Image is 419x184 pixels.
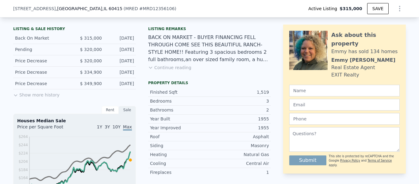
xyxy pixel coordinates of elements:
div: Bedrooms [150,98,209,104]
span: , [GEOGRAPHIC_DATA] [56,6,122,12]
span: , IL 60415 [102,6,122,11]
span: $ 320,000 [80,58,102,63]
div: Sale [119,106,136,114]
button: SAVE [367,3,389,14]
div: Bathrooms [150,107,209,113]
div: [DATE] [107,35,134,41]
div: Property details [148,80,271,85]
div: Year Built [150,116,209,122]
div: Heating [150,151,209,158]
div: Listing remarks [148,26,271,31]
div: Emmy has sold 134 homes [331,48,398,55]
button: Show Options [394,2,406,15]
div: [DATE] [107,46,134,53]
tspan: $244 [18,143,28,147]
tspan: $204 [18,159,28,164]
tspan: $184 [18,168,28,172]
div: Rent [102,106,119,114]
div: 1955 [209,125,269,131]
div: LISTING & SALE HISTORY [13,26,136,33]
div: Ask about this property [331,31,400,48]
div: This site is protected by reCAPTCHA and the Google and apply. [329,154,400,167]
div: Asphalt [209,134,269,140]
div: Masonry [209,143,269,149]
button: Show more history [13,89,60,98]
div: 1 [209,169,269,175]
div: Price Decrease [15,80,70,87]
div: [DATE] [107,69,134,75]
tspan: $164 [18,176,28,180]
span: 10Y [113,124,121,129]
div: 2 [209,107,269,113]
button: Submit [289,155,326,165]
input: Phone [289,113,400,125]
div: BACK ON MARKET - BUYER FINANCING FELL THROUGH COME SEE THIS BEAUTIFUL RANCH-STYLE HOME!! Featurin... [148,34,271,63]
div: [DATE] [107,58,134,64]
div: 1,519 [209,89,269,95]
div: Real Estate Agent [331,64,375,71]
div: 1955 [209,116,269,122]
span: $315,000 [340,6,362,12]
span: $ 334,900 [80,70,102,75]
a: Terms of Service [367,159,392,162]
span: Max [123,124,132,131]
div: Siding [150,143,209,149]
span: 3Y [105,124,110,129]
span: $ 315,000 [80,36,102,41]
a: Privacy Policy [340,159,360,162]
div: Finished Sqft [150,89,209,95]
div: Price Decrease [15,69,70,75]
span: [STREET_ADDRESS] [13,6,56,12]
div: Year Improved [150,125,209,131]
span: $ 320,000 [80,47,102,52]
tspan: $264 [18,135,28,139]
button: Continue reading [148,65,191,71]
div: ( ) [124,6,176,12]
span: # MRD12356106 [139,6,175,11]
div: Central Air [209,160,269,166]
span: MRED [125,6,138,11]
div: Back On Market [15,35,70,41]
div: Price Decrease [15,58,70,64]
tspan: $224 [18,151,28,155]
div: Roof [150,134,209,140]
span: 1Y [97,124,102,129]
input: Name [289,85,400,96]
div: Emmy [PERSON_NAME] [331,57,395,64]
div: Price per Square Foot [17,124,75,134]
div: EXIT Realty [331,71,359,79]
span: $ 349,900 [80,81,102,86]
input: Email [289,99,400,111]
div: Pending [15,46,70,53]
div: Fireplaces [150,169,209,175]
div: Natural Gas [209,151,269,158]
div: 3 [209,98,269,104]
div: [DATE] [107,80,134,87]
div: Houses Median Sale [17,118,132,124]
span: Active Listing [308,6,340,12]
div: Cooling [150,160,209,166]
